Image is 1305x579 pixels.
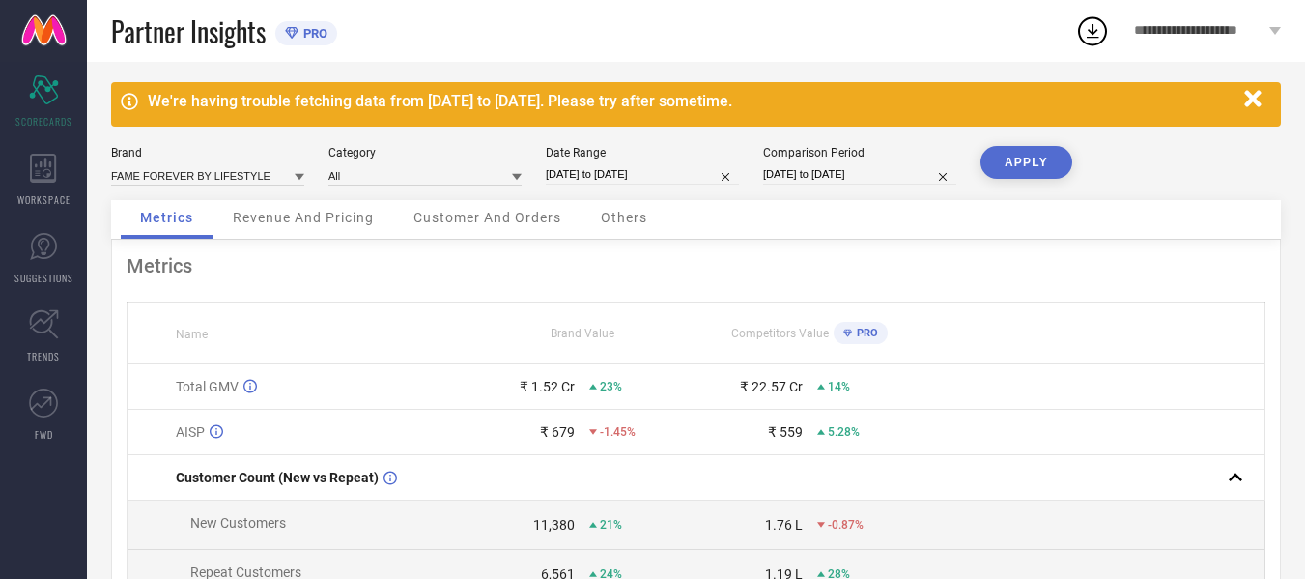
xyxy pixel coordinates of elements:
span: Others [601,210,647,225]
div: Brand [111,146,304,159]
div: ₹ 22.57 Cr [740,379,803,394]
div: ₹ 679 [540,424,575,440]
span: AISP [176,424,205,440]
span: Competitors Value [731,327,829,340]
div: 1.76 L [765,517,803,533]
span: Name [176,328,208,341]
div: Date Range [546,146,739,159]
div: ₹ 559 [768,424,803,440]
span: PRO [852,327,878,339]
span: SUGGESTIONS [14,271,73,285]
div: ₹ 1.52 Cr [520,379,575,394]
span: New Customers [190,515,286,531]
span: FWD [35,427,53,442]
span: Revenue And Pricing [233,210,374,225]
input: Select comparison period [763,164,956,185]
span: TRENDS [27,349,60,363]
div: Comparison Period [763,146,956,159]
div: 11,380 [533,517,575,533]
span: PRO [298,26,327,41]
span: 14% [828,380,850,393]
span: Brand Value [551,327,614,340]
span: -0.87% [828,518,864,532]
span: 21% [600,518,622,532]
div: Open download list [1075,14,1110,48]
span: -1.45% [600,425,636,439]
div: Category [328,146,522,159]
span: 23% [600,380,622,393]
input: Select date range [546,164,739,185]
span: Customer Count (New vs Repeat) [176,470,379,485]
div: We're having trouble fetching data from [DATE] to [DATE]. Please try after sometime. [148,92,1234,110]
span: Total GMV [176,379,239,394]
span: SCORECARDS [15,114,72,129]
button: APPLY [980,146,1072,179]
span: 5.28% [828,425,860,439]
span: Partner Insights [111,12,266,51]
span: WORKSPACE [17,192,71,207]
span: Customer And Orders [413,210,561,225]
div: Metrics [127,254,1265,277]
span: Metrics [140,210,193,225]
